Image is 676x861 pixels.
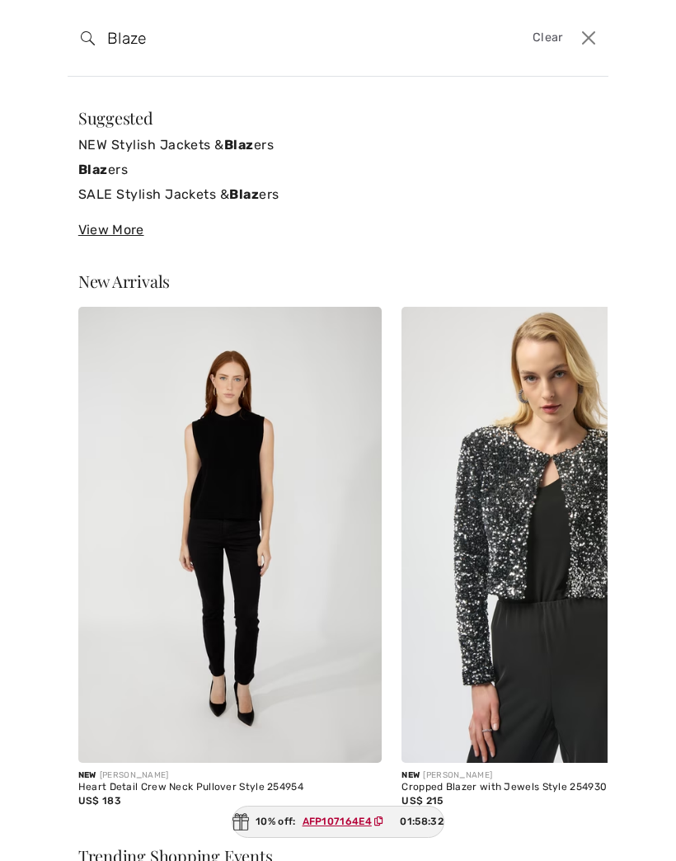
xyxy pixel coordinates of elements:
[232,806,444,838] div: 10% off:
[81,31,95,45] img: search the website
[224,137,254,153] strong: Blaz
[229,186,259,202] strong: Blaz
[78,162,108,177] strong: Blaz
[78,782,383,793] div: Heart Detail Crew Neck Pullover Style 254954
[576,25,602,51] button: Close
[95,13,466,63] input: TYPE TO SEARCH
[232,813,249,830] img: Gift.svg
[533,29,563,47] span: Clear
[78,182,598,207] a: SALE Stylish Jackets &Blazers
[78,110,598,126] div: Suggested
[78,158,598,182] a: Blazers
[401,770,420,780] span: New
[78,795,121,807] span: US$ 183
[400,814,443,829] span: 01:58:32
[78,307,383,763] img: Heart Detail Crew Neck Pullover Style 254954. Black
[40,12,74,26] span: Chat
[78,769,383,782] div: [PERSON_NAME]
[78,270,170,292] span: New Arrivals
[401,795,443,807] span: US$ 215
[78,220,598,240] div: View More
[78,770,96,780] span: New
[303,816,372,827] ins: AFP107164E4
[78,133,598,158] a: NEW Stylish Jackets &Blazers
